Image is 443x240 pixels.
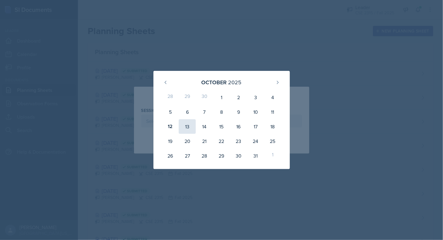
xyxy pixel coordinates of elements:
div: 1 [264,148,281,163]
div: 25 [264,134,281,148]
div: 23 [230,134,247,148]
div: 30 [230,148,247,163]
div: 6 [179,105,196,119]
div: 24 [247,134,264,148]
div: 13 [179,119,196,134]
div: 26 [162,148,179,163]
div: 2025 [228,78,242,86]
div: 1 [213,90,230,105]
div: 9 [230,105,247,119]
div: 27 [179,148,196,163]
div: 20 [179,134,196,148]
div: 16 [230,119,247,134]
div: 11 [264,105,281,119]
div: 8 [213,105,230,119]
div: 28 [196,148,213,163]
div: 12 [162,119,179,134]
div: 14 [196,119,213,134]
div: 4 [264,90,281,105]
div: 28 [162,90,179,105]
div: 18 [264,119,281,134]
div: 19 [162,134,179,148]
div: 2 [230,90,247,105]
div: 21 [196,134,213,148]
div: 5 [162,105,179,119]
div: 29 [179,90,196,105]
div: 31 [247,148,264,163]
div: 29 [213,148,230,163]
div: 22 [213,134,230,148]
div: 17 [247,119,264,134]
div: 7 [196,105,213,119]
div: 30 [196,90,213,105]
div: 15 [213,119,230,134]
div: 3 [247,90,264,105]
div: 10 [247,105,264,119]
div: October [202,78,227,86]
